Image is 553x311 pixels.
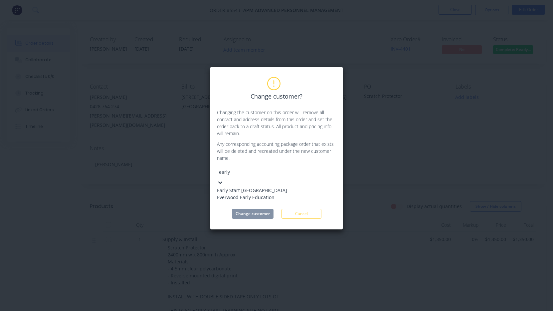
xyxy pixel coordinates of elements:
button: Cancel [281,209,321,219]
button: Change customer [232,209,274,219]
div: Everwood Early Education [217,194,317,201]
p: Changing the customer on this order will remove all contact and address details from this order a... [217,109,336,137]
span: Change customer? [251,92,302,101]
p: Any corresponding accounting package order that exists will be deleted and recreated under the ne... [217,141,336,161]
div: Early Start [GEOGRAPHIC_DATA] [217,187,317,194]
